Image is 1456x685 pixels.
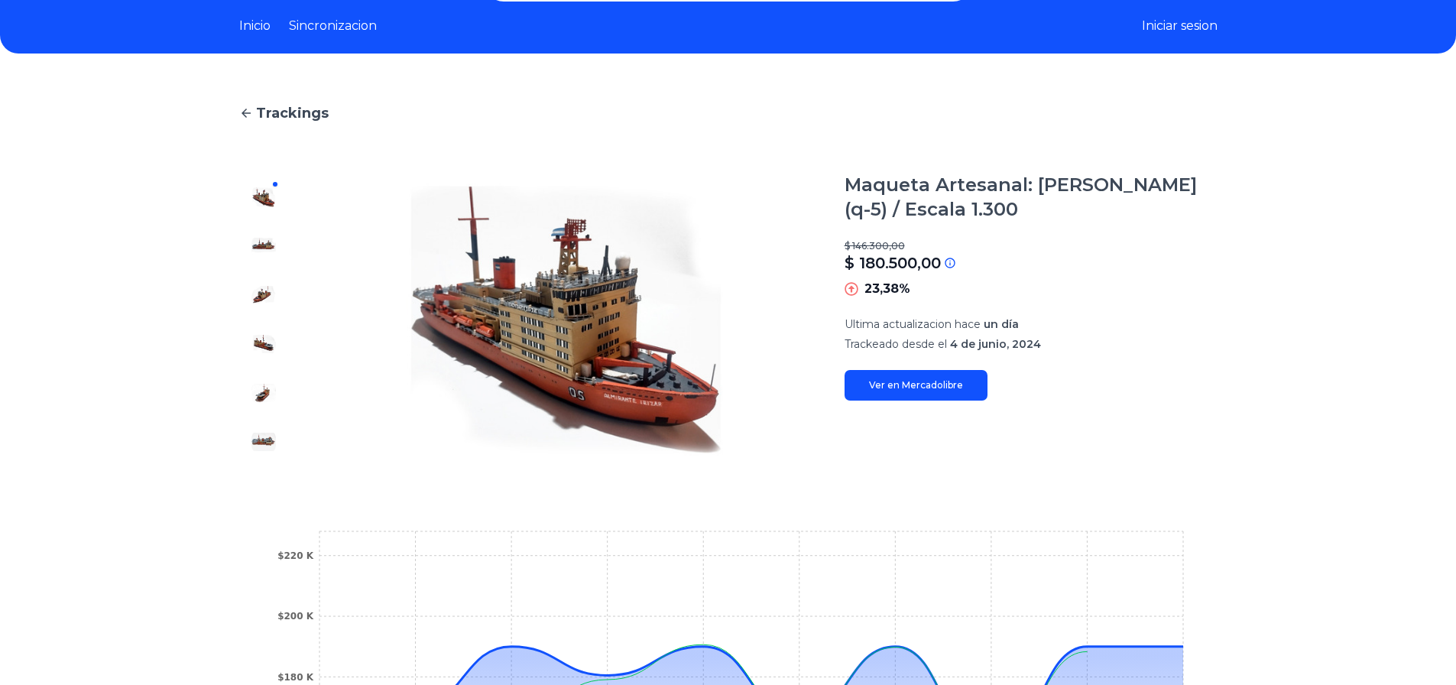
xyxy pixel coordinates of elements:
[950,337,1041,351] span: 4 de junio, 2024
[251,332,276,356] img: Maqueta Artesanal: Ara Almirante Irízar (q-5) / Escala 1.300
[251,430,276,454] img: Maqueta Artesanal: Ara Almirante Irízar (q-5) / Escala 1.300
[256,102,329,124] span: Trackings
[984,317,1019,331] span: un día
[277,611,314,622] tspan: $200 K
[845,317,981,331] span: Ultima actualizacion hace
[289,17,377,35] a: Sincronizacion
[251,234,276,258] img: Maqueta Artesanal: Ara Almirante Irízar (q-5) / Escala 1.300
[239,102,1218,124] a: Trackings
[319,173,814,466] img: Maqueta Artesanal: Ara Almirante Irízar (q-5) / Escala 1.300
[845,173,1218,222] h1: Maqueta Artesanal: [PERSON_NAME] (q-5) / Escala 1.300
[239,17,271,35] a: Inicio
[845,337,947,351] span: Trackeado desde el
[845,252,941,274] p: $ 180.500,00
[845,240,1218,252] p: $ 146.300,00
[1142,17,1218,35] button: Iniciar sesion
[277,672,314,683] tspan: $180 K
[251,381,276,405] img: Maqueta Artesanal: Ara Almirante Irízar (q-5) / Escala 1.300
[251,185,276,209] img: Maqueta Artesanal: Ara Almirante Irízar (q-5) / Escala 1.300
[251,283,276,307] img: Maqueta Artesanal: Ara Almirante Irízar (q-5) / Escala 1.300
[277,550,314,561] tspan: $220 K
[845,370,987,401] a: Ver en Mercadolibre
[864,280,910,298] p: 23,38%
